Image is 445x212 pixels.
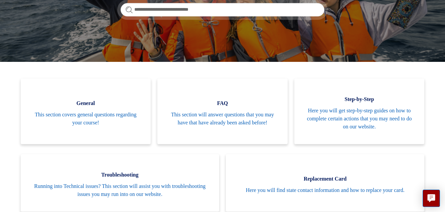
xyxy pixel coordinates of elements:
[31,99,141,107] span: General
[31,182,209,198] span: Running into Technical issues? This section will assist you with troubleshooting issues you may r...
[167,111,278,127] span: This section will answer questions that you may have that have already been asked before!
[226,154,424,212] a: Replacement Card Here you will find state contact information and how to replace your card.
[294,79,425,144] a: Step-by-Step Here you will get step-by-step guides on how to complete certain actions that you ma...
[236,175,414,183] span: Replacement Card
[304,95,415,103] span: Step-by-Step
[167,99,278,107] span: FAQ
[21,79,151,144] a: General This section covers general questions regarding your course!
[121,3,324,16] input: Search
[423,190,440,207] button: Live chat
[31,171,209,179] span: Troubleshooting
[31,111,141,127] span: This section covers general questions regarding your course!
[21,154,219,212] a: Troubleshooting Running into Technical issues? This section will assist you with troubleshooting ...
[304,107,415,131] span: Here you will get step-by-step guides on how to complete certain actions that you may need to do ...
[236,186,414,194] span: Here you will find state contact information and how to replace your card.
[157,79,288,144] a: FAQ This section will answer questions that you may have that have already been asked before!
